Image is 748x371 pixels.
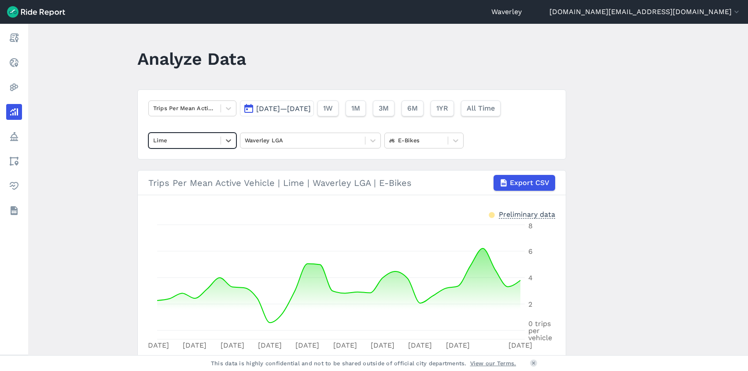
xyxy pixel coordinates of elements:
tspan: 6 [528,247,533,256]
button: [DOMAIN_NAME][EMAIL_ADDRESS][DOMAIN_NAME] [549,7,741,17]
a: Waverley [491,7,522,17]
span: Export CSV [510,178,549,188]
button: All Time [461,100,501,116]
tspan: [DATE] [220,341,244,349]
tspan: 2 [528,300,532,308]
a: Realtime [6,55,22,70]
tspan: per [528,326,540,335]
tspan: 8 [528,222,533,230]
button: 1W [317,100,339,116]
tspan: [DATE] [258,341,282,349]
tspan: 0 trips [528,319,551,328]
a: Policy [6,129,22,145]
tspan: [DATE] [446,341,469,349]
a: Report [6,30,22,46]
span: 3M [379,103,389,114]
a: Datasets [6,203,22,219]
span: 1W [323,103,333,114]
span: Trips Per Mean Active Vehicle [199,354,299,366]
button: 1M [346,100,366,116]
tspan: vehicle [528,334,552,342]
span: All Time [467,103,495,114]
tspan: [DATE] [508,341,532,349]
a: Analyze [6,104,22,120]
tspan: [DATE] [145,341,169,349]
button: 3M [373,100,394,116]
a: Heatmaps [6,79,22,95]
button: 6M [402,100,424,116]
a: View our Terms. [470,359,516,367]
div: Trips Per Mean Active Vehicle | Lime | Waverley LGA | E-Bikes [148,175,555,191]
button: [DATE]—[DATE] [240,100,314,116]
tspan: [DATE] [295,341,319,349]
tspan: [DATE] [333,341,357,349]
button: 1YR [431,100,454,116]
tspan: [DATE] [408,341,432,349]
h1: Analyze Data [137,47,246,71]
span: 1YR [436,103,448,114]
a: Health [6,178,22,194]
a: Areas [6,153,22,169]
img: Ride Report [7,6,65,18]
tspan: 4 [528,274,533,282]
span: [DATE]—[DATE] [256,104,311,113]
tspan: [DATE] [371,341,394,349]
button: Export CSV [494,175,555,191]
tspan: [DATE] [183,341,206,349]
span: 6M [407,103,418,114]
div: Preliminary data [499,209,555,219]
span: 1M [351,103,360,114]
